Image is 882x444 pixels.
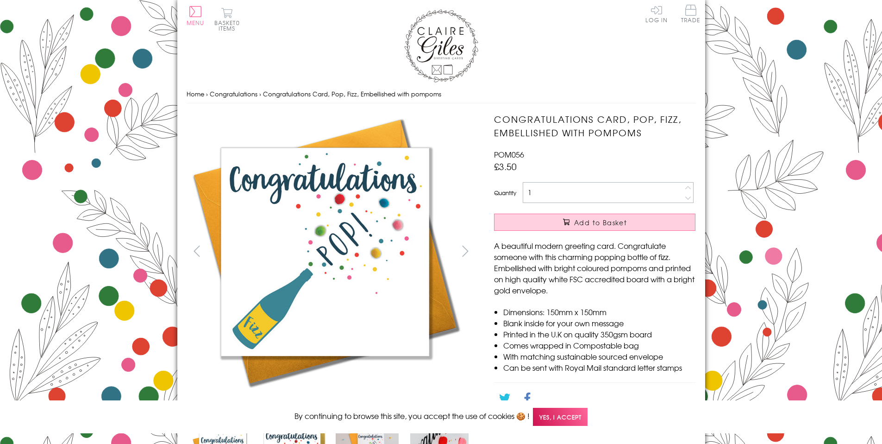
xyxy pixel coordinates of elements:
[404,9,478,82] img: Claire Giles Greetings Cards
[186,113,464,391] img: Congratulations Card, Pop, Fizz, Embellished with pompoms
[503,362,695,373] li: Can be sent with Royal Mail standard letter stamps
[503,351,695,362] li: With matching sustainable sourced envelope
[503,317,695,329] li: Blank inside for your own message
[503,306,695,317] li: Dimensions: 150mm x 150mm
[503,329,695,340] li: Printed in the U.K on quality 350gsm board
[475,113,753,386] img: Congratulations Card, Pop, Fizz, Embellished with pompoms
[533,408,588,426] span: Yes, I accept
[494,149,524,160] span: POM056
[503,340,695,351] li: Comes wrapped in Compostable bag
[219,19,240,32] span: 0 items
[494,240,695,296] p: A beautiful modern greeting card. Congratulate someone with this charming popping bottle of fizz....
[187,19,205,27] span: Menu
[187,241,207,261] button: prev
[645,5,668,23] a: Log In
[455,241,475,261] button: next
[574,218,627,227] span: Add to Basket
[681,5,701,25] a: Trade
[259,89,261,98] span: ›
[187,89,204,98] a: Home
[263,89,441,98] span: Congratulations Card, Pop, Fizz, Embellished with pompoms
[494,160,517,173] span: £3.50
[210,89,257,98] a: Congratulations
[494,214,695,231] button: Add to Basket
[681,5,701,23] span: Trade
[206,89,208,98] span: ›
[187,85,696,104] nav: breadcrumbs
[187,6,205,25] button: Menu
[494,113,695,140] h1: Congratulations Card, Pop, Fizz, Embellished with pompoms
[214,7,240,31] button: Basket0 items
[494,189,516,197] label: Quantity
